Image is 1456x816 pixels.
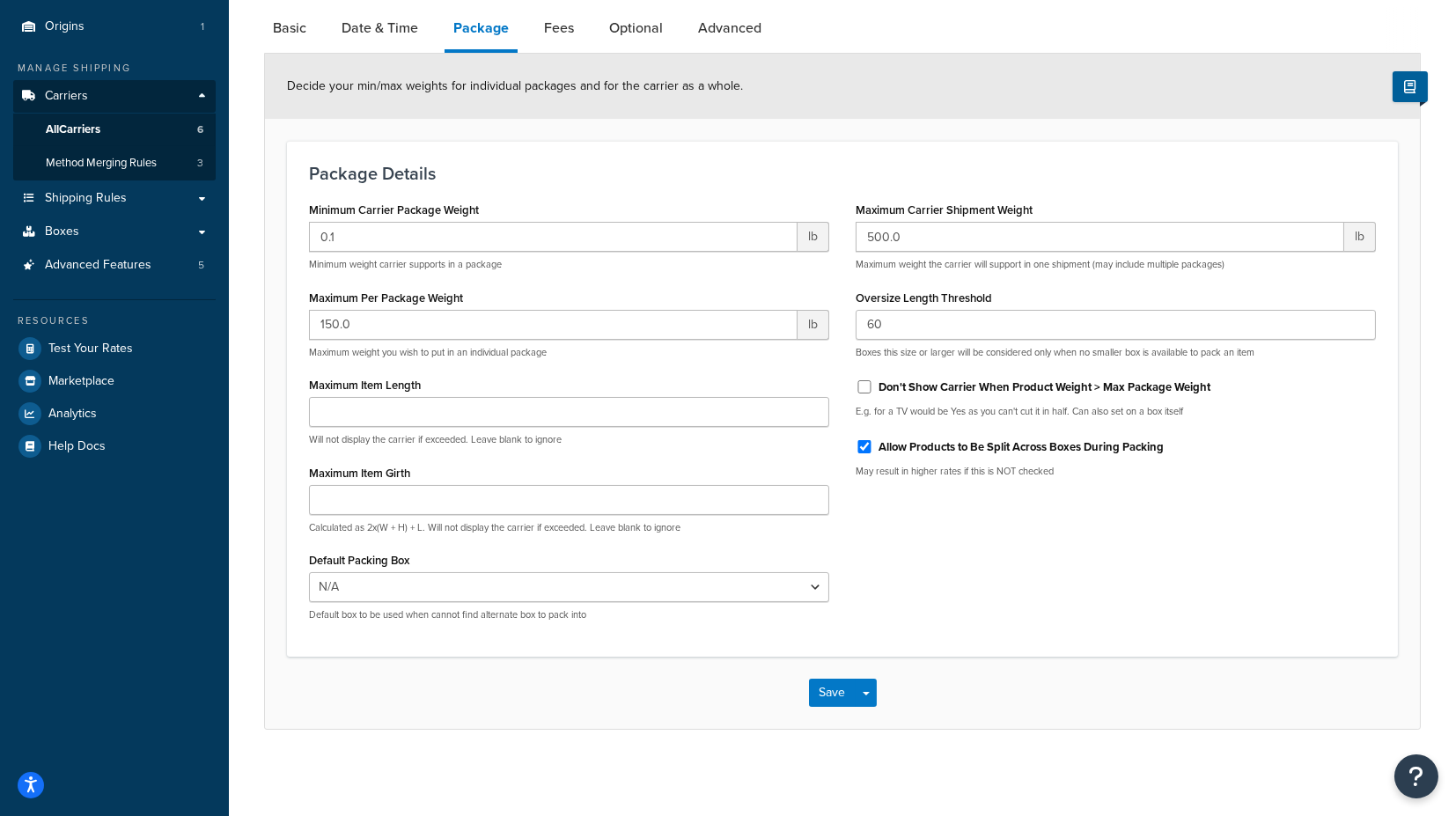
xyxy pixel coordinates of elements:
a: Optional [600,7,672,49]
a: Marketplace [13,365,216,397]
span: Advanced Features [45,258,151,273]
div: Resources [13,313,216,328]
p: Boxes this size or larger will be considered only when no smaller box is available to pack an item [856,346,1376,359]
label: Don't Show Carrier When Product Weight > Max Package Weight [879,379,1210,395]
label: Maximum Carrier Shipment Weight [856,203,1033,217]
span: All Carriers [46,122,100,137]
span: lb [798,310,829,340]
span: 5 [198,258,204,273]
a: Date & Time [333,7,427,49]
span: 6 [197,122,203,137]
li: Method Merging Rules [13,147,216,180]
a: Package [445,7,518,53]
span: Boxes [45,224,79,239]
li: Origins [13,11,216,43]
a: Boxes [13,216,216,248]
a: Help Docs [13,430,216,462]
a: AllCarriers6 [13,114,216,146]
h3: Package Details [309,164,1376,183]
span: Carriers [45,89,88,104]
button: Open Resource Center [1394,754,1438,798]
div: Manage Shipping [13,61,216,76]
label: Default Packing Box [309,554,409,567]
button: Show Help Docs [1393,71,1428,102]
p: May result in higher rates if this is NOT checked [856,465,1376,478]
span: Decide your min/max weights for individual packages and for the carrier as a whole. [287,77,743,95]
span: Shipping Rules [45,191,127,206]
span: Test Your Rates [48,342,133,357]
p: Minimum weight carrier supports in a package [309,258,829,271]
a: Fees [535,7,583,49]
a: Test Your Rates [13,333,216,364]
p: Calculated as 2x(W + H) + L. Will not display the carrier if exceeded. Leave blank to ignore [309,521,829,534]
label: Oversize Length Threshold [856,291,992,305]
label: Maximum Per Package Weight [309,291,463,305]
label: Maximum Item Length [309,379,421,392]
li: Carriers [13,80,216,180]
a: Shipping Rules [13,182,216,215]
span: lb [798,222,829,252]
p: E.g. for a TV would be Yes as you can't cut it in half. Can also set on a box itself [856,405,1376,418]
span: Help Docs [48,439,106,454]
a: Basic [264,7,315,49]
a: Advanced Features5 [13,249,216,282]
span: lb [1344,222,1376,252]
a: Origins1 [13,11,216,43]
a: Method Merging Rules3 [13,147,216,180]
button: Save [809,679,857,707]
a: Advanced [689,7,770,49]
a: Carriers [13,80,216,113]
label: Allow Products to Be Split Across Boxes During Packing [879,439,1164,455]
span: Analytics [48,407,97,422]
label: Maximum Item Girth [309,467,410,480]
label: Minimum Carrier Package Weight [309,203,479,217]
p: Maximum weight you wish to put in an individual package [309,346,829,359]
span: Method Merging Rules [46,156,157,171]
p: Will not display the carrier if exceeded. Leave blank to ignore [309,433,829,446]
span: 1 [201,19,204,34]
li: Advanced Features [13,249,216,282]
p: Maximum weight the carrier will support in one shipment (may include multiple packages) [856,258,1376,271]
span: Marketplace [48,374,114,389]
span: Origins [45,19,85,34]
span: 3 [197,156,203,171]
p: Default box to be used when cannot find alternate box to pack into [309,608,829,621]
a: Analytics [13,398,216,430]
